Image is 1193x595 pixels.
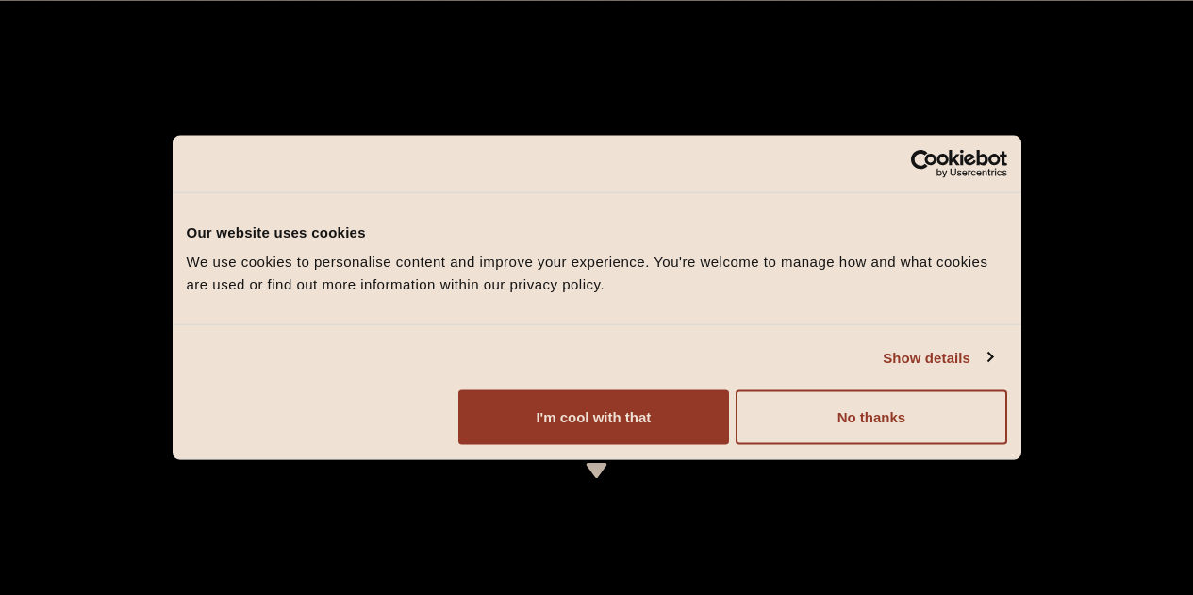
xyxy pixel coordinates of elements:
div: Our website uses cookies [187,221,1007,243]
a: Show details [883,346,992,369]
button: No thanks [736,390,1006,445]
button: I'm cool with that [458,390,729,445]
img: icon-dropdown-cream.svg [585,463,608,478]
div: We use cookies to personalise content and improve your experience. You're welcome to manage how a... [187,251,1007,296]
a: Usercentrics Cookiebot - opens in a new window [842,149,1007,177]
